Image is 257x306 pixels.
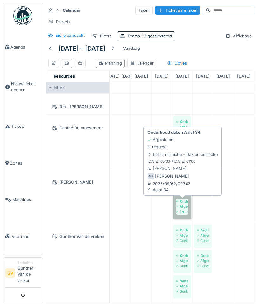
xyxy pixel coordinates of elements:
div: Taken [135,6,153,15]
a: Agenda [3,29,43,65]
div: Gunther Van de vreken [197,264,209,269]
div: Groenonderhoud en garage [DATE] [197,253,209,258]
a: Zones [3,145,43,181]
h5: [DATE] – [DATE] [58,45,105,52]
div: Archief : dossiers van Facility in de rekken steken en klasseren per filiaal (alfabetisch) [197,228,209,233]
div: Teams [128,33,172,39]
div: Gunther Van de vreken [176,238,188,243]
div: [PERSON_NAME] [155,173,189,179]
div: Vanaf 7u45 - [DATE] --> Materiaal afhalen bij Alltools (2 panicbars met bijhorende klinken + 10 s... [176,278,188,283]
div: Gunther Van de vreken [176,264,188,269]
div: Filters [89,31,115,41]
span: Zones [10,160,40,166]
div: Afgesloten [197,258,209,263]
div: Afgesloten [176,233,188,238]
a: 9 september 2025 [133,72,150,81]
a: 10 september 2025 [153,72,170,81]
div: Technicus [17,260,40,265]
div: Gunther Van de vreken [197,238,209,243]
a: Machines [3,181,43,218]
a: Nieuw ticket openen [3,65,43,108]
a: GV TechnicusGunther Van de vreken [5,260,40,288]
div: [PERSON_NAME] [148,166,187,172]
div: Aalst 34 [148,187,190,193]
a: 14 september 2025 [235,72,252,81]
div: GM [148,173,154,179]
div: Danthé De maeseneer [50,124,105,132]
div: Afgesloten [197,233,209,238]
img: Badge_color-CXgf-gQk.svg [13,6,32,25]
span: Agenda [10,44,40,50]
div: Gunther Van de vreken [50,232,105,240]
div: Vandaag [121,44,142,53]
div: Onderhoud daken Aalst 34 [176,253,188,258]
li: Gunther Van de vreken [17,260,40,286]
strong: Onderhoud daken Aalst 34 [148,129,201,135]
span: Voorraad [12,233,40,239]
a: 13 september 2025 [215,72,232,81]
a: 11 september 2025 [174,72,191,81]
span: Tickets [11,123,40,129]
div: [PERSON_NAME] [50,178,105,186]
a: 12 september 2025 [194,72,211,81]
div: Planning [99,60,122,66]
div: request [148,144,167,150]
div: Onderhoud daken + check of er crepines / spinnekoppen aanwezig zijn [176,228,188,233]
div: Afgesloten [176,124,188,129]
div: Bm - [PERSON_NAME] [50,103,105,111]
div: Afgesloten [176,258,188,263]
div: Presets [46,17,73,26]
div: Gunther Van de vreken [176,289,188,294]
small: [DATE] 00:00 -> [DATE] 01:00 [148,159,195,164]
div: Afgesloten [148,137,174,143]
span: Machines [12,197,40,203]
li: GV [5,268,15,278]
a: 8 september 2025 [104,72,137,81]
div: 2025/09/62/00342 [148,181,190,187]
div: Toit et corniche - Dak en corniche [148,152,218,158]
strong: Calendar [60,7,83,13]
div: Opties [164,59,190,68]
div: Affichage [222,31,254,41]
a: Tickets [3,108,43,145]
div: Afgesloten [176,283,188,289]
a: Voorraad [3,218,43,254]
div: Ticket aanmaken [155,6,200,15]
div: Onderhoud daken + check of er crepines / spinnekoppen aanwezig zijn [176,119,188,124]
span: Intern [54,85,65,90]
span: : 3 geselecteerd [140,34,172,38]
div: Eis je aandacht [56,32,85,38]
span: Nieuw ticket openen [11,81,40,93]
div: Kalender [130,60,154,66]
span: Resources [54,74,75,79]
